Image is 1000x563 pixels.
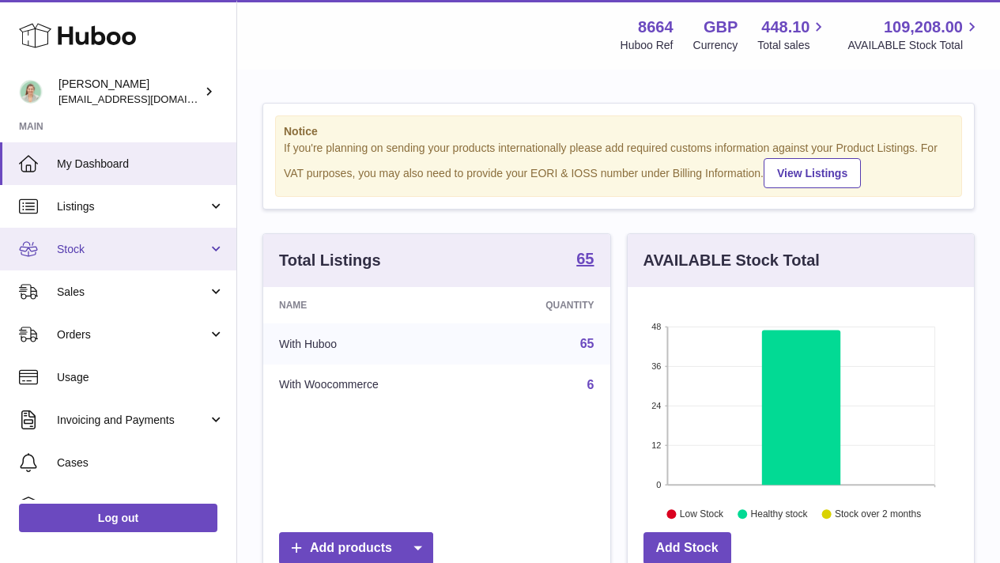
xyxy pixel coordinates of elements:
text: 36 [651,361,661,371]
div: [PERSON_NAME] [58,77,201,107]
th: Name [263,287,478,323]
a: 6 [587,378,594,391]
a: 65 [576,251,594,270]
text: 0 [656,480,661,489]
td: With Woocommerce [263,365,478,406]
text: 12 [651,440,661,450]
div: Currency [693,38,738,53]
span: 109,208.00 [884,17,963,38]
th: Quantity [478,287,609,323]
text: 48 [651,322,661,331]
a: Log out [19,504,217,532]
h3: AVAILABLE Stock Total [643,250,820,271]
span: Sales [57,285,208,300]
div: Huboo Ref [621,38,674,53]
span: Usage [57,370,225,385]
a: 448.10 Total sales [757,17,828,53]
span: Total sales [757,38,828,53]
text: Healthy stock [750,508,808,520]
div: If you're planning on sending your products internationally please add required customs informati... [284,141,953,188]
strong: 65 [576,251,594,266]
strong: Notice [284,124,953,139]
text: Low Stock [679,508,723,520]
text: Stock over 2 months [835,508,921,520]
span: Cases [57,455,225,470]
a: 109,208.00 AVAILABLE Stock Total [847,17,981,53]
span: 448.10 [761,17,809,38]
span: Stock [57,242,208,257]
td: With Huboo [263,323,478,365]
h3: Total Listings [279,250,381,271]
span: Channels [57,498,225,513]
span: [EMAIL_ADDRESS][DOMAIN_NAME] [58,93,232,105]
a: 65 [580,337,594,350]
span: Invoicing and Payments [57,413,208,428]
span: Listings [57,199,208,214]
strong: 8664 [638,17,674,38]
a: View Listings [764,158,861,188]
span: Orders [57,327,208,342]
strong: GBP [704,17,738,38]
span: My Dashboard [57,157,225,172]
span: AVAILABLE Stock Total [847,38,981,53]
img: hello@thefacialcuppingexpert.com [19,80,43,104]
text: 24 [651,401,661,410]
